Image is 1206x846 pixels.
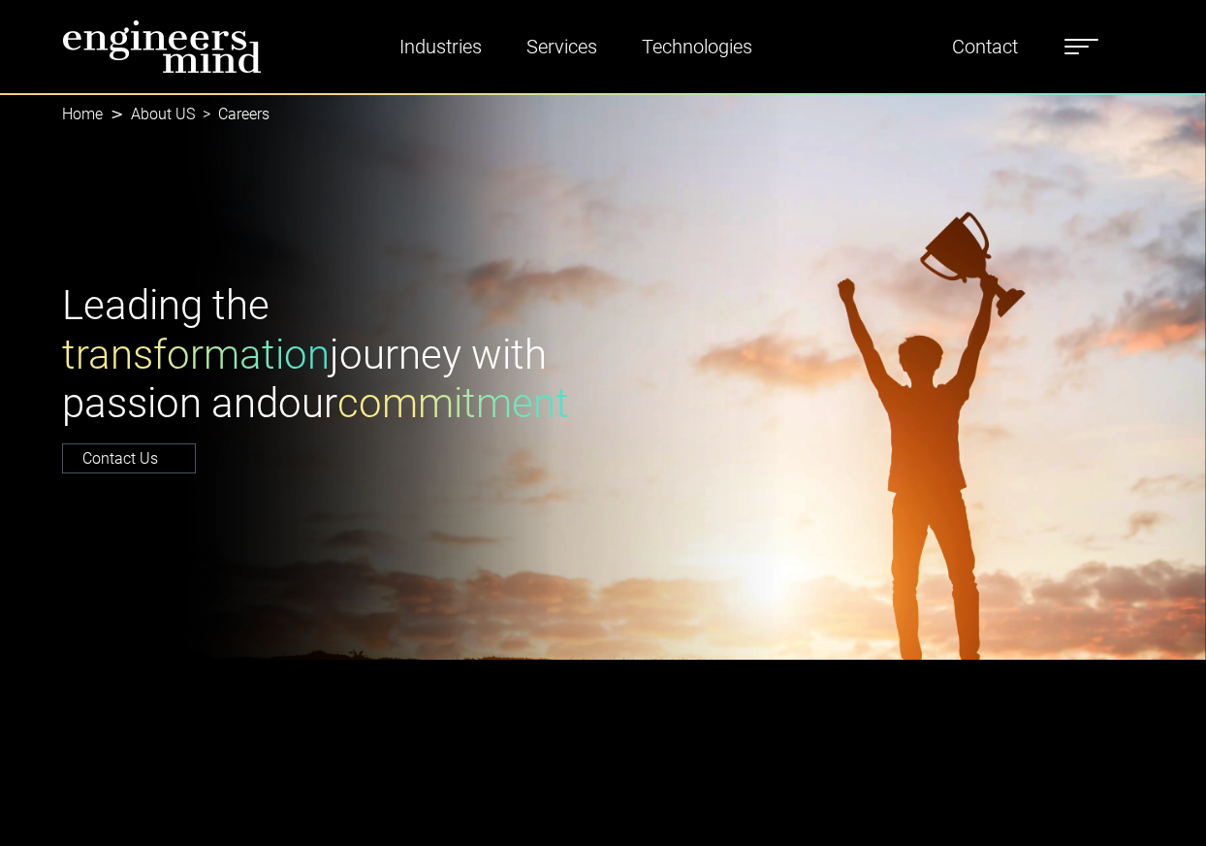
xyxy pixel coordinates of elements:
a: Technologies [634,24,760,69]
a: About US [131,105,195,123]
a: Industries [392,24,490,69]
a: Contact Us [62,443,196,473]
a: Home [62,105,103,123]
span: commitment [337,379,569,427]
img: logo [62,19,262,74]
a: Contact [944,24,1026,69]
span: transformation [62,331,330,378]
a: Services [519,24,605,69]
nav: breadcrumb [62,93,1144,136]
li: Careers [195,103,270,126]
h1: Leading the journey with passion and our [62,281,591,428]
